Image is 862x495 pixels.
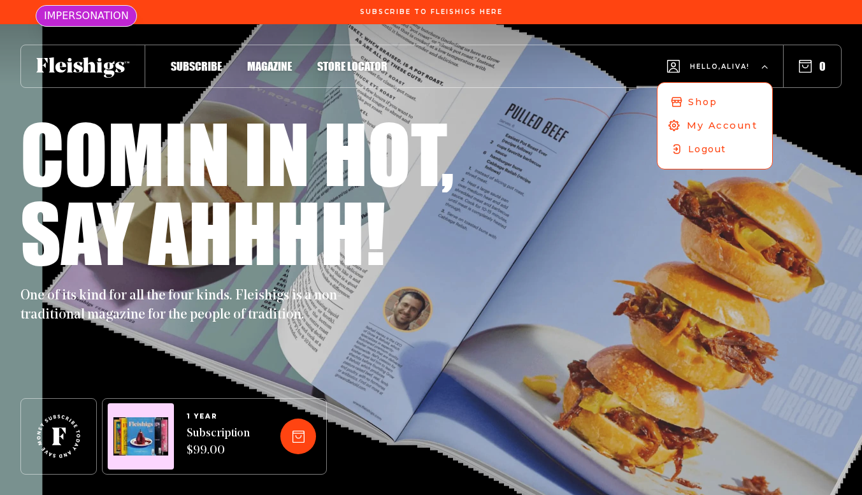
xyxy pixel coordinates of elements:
[799,59,826,73] button: 0
[657,90,772,114] a: Shop
[687,118,758,133] span: My Account
[688,143,726,156] span: Logout
[187,426,250,460] span: Subscription $99.00
[357,8,505,15] a: Subscribe To Fleishigs Here
[317,57,387,75] a: Store locator
[113,417,168,456] img: Magazines image
[20,192,385,271] h1: Say ahhhh!
[187,413,250,420] span: 1 YEAR
[690,62,750,92] span: Hello, Aliva !
[171,59,222,73] span: Subscribe
[171,57,222,75] a: Subscribe
[247,57,292,75] a: Magazine
[187,413,250,460] a: 1 YEARSubscription $99.00
[317,59,387,73] span: Store locator
[20,287,352,325] p: One of its kind for all the four kinds. Fleishigs is a non-traditional magazine for the people of...
[657,138,772,161] a: Logout
[667,41,768,92] button: Hello,Aliva!ShopMy AccountLogout
[360,8,503,16] span: Subscribe To Fleishigs Here
[20,113,454,192] h1: Comin in hot,
[36,5,137,27] div: IMPERSONATION
[247,59,292,73] span: Magazine
[688,96,717,109] span: Shop
[655,113,775,138] a: My Account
